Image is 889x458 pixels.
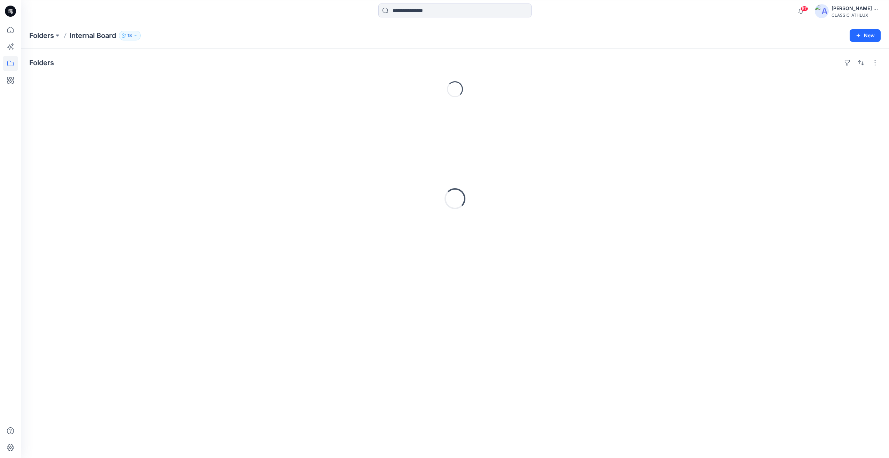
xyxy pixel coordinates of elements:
span: 57 [801,6,808,12]
p: 18 [127,32,132,39]
button: 18 [119,31,141,40]
p: Internal Board [69,31,116,40]
div: [PERSON_NAME] Cfai [832,4,880,13]
button: New [850,29,881,42]
h4: Folders [29,59,54,67]
img: avatar [815,4,829,18]
div: CLASSIC_ATHLUX [832,13,880,18]
a: Folders [29,31,54,40]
